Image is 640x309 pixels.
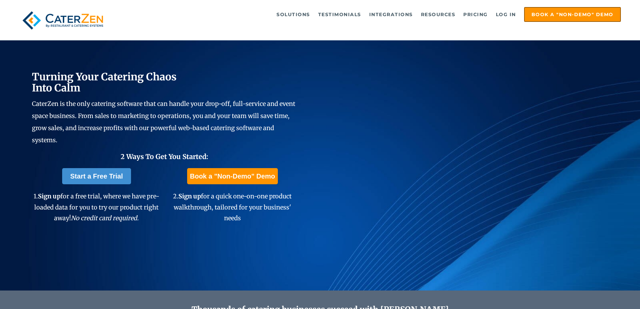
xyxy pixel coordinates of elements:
span: Sign up [38,192,60,200]
span: 1. for a free trial, where we have pre-loaded data for you to try our product right away! [34,192,159,222]
a: Book a "Non-Demo" Demo [187,168,278,184]
a: Resources [418,8,459,21]
span: Sign up [178,192,201,200]
span: 2 Ways To Get You Started: [121,152,208,161]
span: 2. for a quick one-on-one product walkthrough, tailored for your business' needs [173,192,292,222]
img: caterzen [19,7,106,34]
a: Testimonials [315,8,365,21]
div: Navigation Menu [122,7,621,22]
a: Book a "Non-Demo" Demo [524,7,621,22]
a: Integrations [366,8,416,21]
em: No credit card required. [71,214,139,222]
a: Pricing [460,8,491,21]
a: Solutions [273,8,313,21]
span: Turning Your Catering Chaos Into Calm [32,70,177,94]
iframe: Help widget launcher [580,283,633,302]
a: Log in [493,8,519,21]
span: CaterZen is the only catering software that can handle your drop-off, full-service and event spac... [32,100,295,144]
a: Start a Free Trial [62,168,131,184]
